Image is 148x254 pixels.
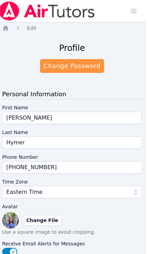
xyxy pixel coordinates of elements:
nav: Breadcrumb [2,25,142,32]
h2: Profile [59,43,85,54]
h3: Personal Information [2,89,142,99]
p: Use a square image to avoid cropping. [2,229,142,235]
a: Change Password [40,59,104,73]
label: Change File [23,215,62,226]
label: Avatar [2,202,142,211]
span: Edit [27,25,36,31]
label: Receive Email Alerts for Messages [2,240,142,248]
span: Eastern Time [6,188,42,196]
img: preview [2,212,19,229]
button: Eastern Time [2,186,142,198]
label: Phone Number [2,153,142,161]
label: First Name [2,103,142,112]
label: Time Zone [2,178,142,186]
a: Edit [27,25,36,32]
label: Last Name [2,128,142,136]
